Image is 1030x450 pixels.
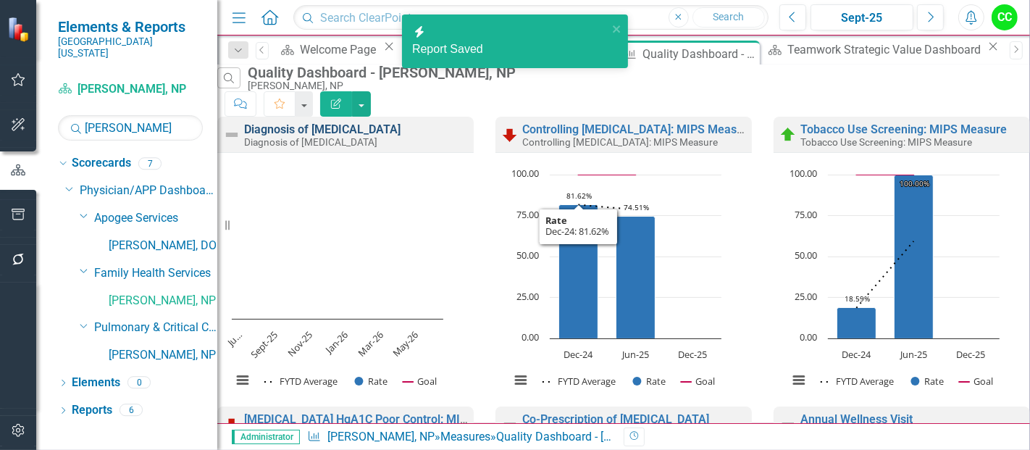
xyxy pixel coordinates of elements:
div: Double-Click to Edit [217,117,474,407]
div: Chart. Highcharts interactive chart. [781,167,1023,403]
div: 0 [127,377,151,389]
button: Show Goal [959,375,993,388]
a: Co-Prescription of [MEDICAL_DATA] [522,412,709,426]
button: Show Goal [681,375,715,388]
text: Jun-25 [899,348,927,361]
text: May-26 [390,328,421,359]
text: 100.00 [790,167,817,180]
span: Administrator [232,430,300,444]
a: [PERSON_NAME], NP [58,81,203,98]
div: » » [307,429,613,446]
a: [PERSON_NAME], NP [327,430,435,443]
button: View chart menu, Chart [511,370,531,390]
div: Chart. Highcharts interactive chart. [503,167,745,403]
a: Elements [72,375,120,391]
button: Search [692,7,765,28]
span: Search [713,11,744,22]
small: Controlling [MEDICAL_DATA]: MIPS Measure [522,136,718,148]
text: 75.00 [795,208,817,221]
svg: Interactive chart [503,167,729,403]
button: Show FYTD Average [543,375,617,388]
a: Reports [72,402,112,419]
a: Apogee Services [94,210,217,227]
text: Sept-25 [248,328,280,361]
img: Below Plan [223,416,240,433]
text: Jan-26 [322,328,351,357]
a: Scorecards [72,155,131,172]
button: View chart menu, Chart [789,370,809,390]
text: Dec-24 [564,348,594,361]
div: Chart. Highcharts interactive chart. [225,167,466,403]
div: Quality Dashboard - [PERSON_NAME], NP [248,64,1023,80]
text: Rate [369,375,388,388]
path: Dec-24, 81.61764706. Rate. [559,204,598,338]
div: Welcome Page [300,41,380,59]
text: 25.00 [795,290,817,303]
a: Tobacco Use Screening: MIPS Measure [800,122,1007,136]
div: Sept-25 [816,9,908,27]
g: Goal, series 3 of 3. Line with 3 data points. [576,172,639,178]
a: Annual Wellness Visit [800,412,913,426]
div: Quality Dashboard - [PERSON_NAME], NP [496,430,708,443]
button: Show Rate [911,375,945,388]
text: Mar-26 [355,328,385,359]
text: Goal [695,375,715,388]
text: Ju… [224,328,245,349]
a: Measures [440,430,490,443]
path: Jun-25, 100. Rate. [895,175,934,338]
text: 0.00 [522,330,539,343]
a: Physician/APP Dashboards [80,183,217,199]
input: Search Below... [58,115,203,141]
a: Pulmonary & Critical Care Services [94,320,217,336]
text: Goal [974,375,993,388]
span: Elements & Reports [58,18,203,36]
a: [PERSON_NAME], NP [109,293,217,309]
img: Not Defined [501,416,519,433]
div: [PERSON_NAME], NP [248,80,1023,91]
small: [GEOGRAPHIC_DATA][US_STATE] [58,36,203,59]
small: Tobacco Use Screening: MIPS Measure [800,136,972,148]
text: Rate [647,375,666,388]
text: FYTD Average [836,375,894,388]
img: Not Defined [779,416,797,433]
button: Show FYTD Average [821,375,895,388]
button: close [612,20,622,37]
img: ClearPoint Strategy [7,16,33,41]
a: Welcome Page [276,41,380,59]
text: 100.00 [511,167,539,180]
button: Sept-25 [811,4,913,30]
div: 6 [120,404,143,417]
text: Dec-25 [957,348,986,361]
text: Goal [417,375,437,388]
text: 18.59% [845,293,870,304]
a: Controlling [MEDICAL_DATA]: MIPS Measure [522,122,754,136]
text: Dec-24 [842,348,872,361]
div: Double-Click to Edit [774,117,1030,407]
text: 25.00 [516,290,539,303]
button: View chart menu, Chart [233,370,253,390]
a: Teamwork Strategic Value Dashboard [763,41,984,59]
div: Teamwork Strategic Value Dashboard [787,41,984,59]
text: 100.00% [900,178,929,188]
a: [PERSON_NAME], NP [109,347,217,364]
button: Show Goal [403,375,437,388]
text: Rate [925,375,945,388]
img: On Target [779,126,797,143]
a: Family Health Services [94,265,217,282]
img: Not Defined [223,126,240,143]
button: CC [992,4,1018,30]
div: Double-Click to Edit [495,117,752,407]
img: Below Plan [501,126,519,143]
a: [PERSON_NAME], DO [109,238,217,254]
text: Jun-25 [621,348,649,361]
text: 75.00 [516,208,539,221]
text: FYTD Average [280,375,338,388]
text: 50.00 [516,249,539,262]
div: Quality Dashboard - [PERSON_NAME], NP [642,45,756,63]
small: Diagnosis of [MEDICAL_DATA] [244,136,377,148]
text: Nov-25 [285,328,315,359]
button: Show Rate [633,375,666,388]
g: Rate, series 2 of 3. Bar series with 3 bars. [559,175,694,339]
path: Dec-24, 18.58974359. Rate. [837,307,876,338]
